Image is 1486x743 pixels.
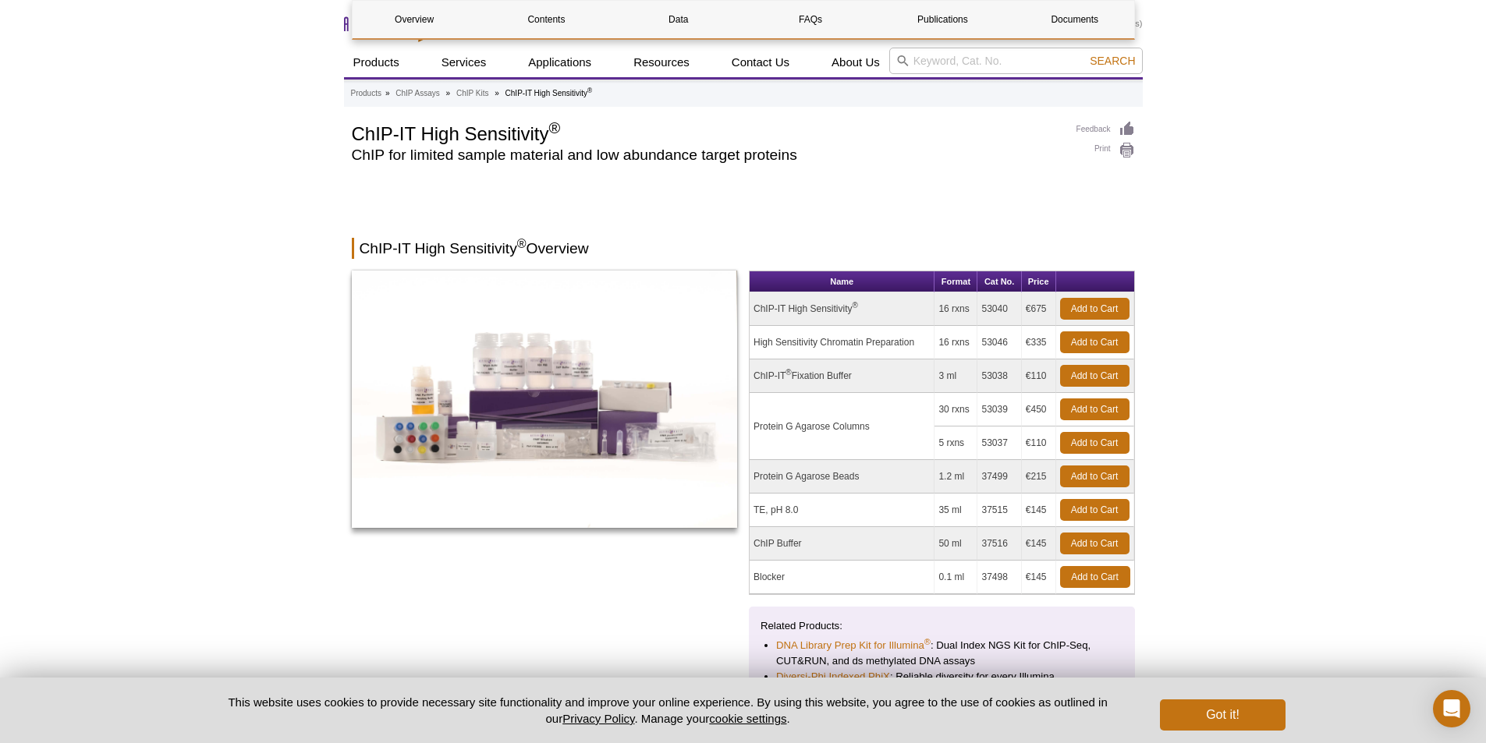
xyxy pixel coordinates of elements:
[750,460,935,494] td: Protein G Agarose Beads
[1022,527,1056,561] td: €145
[484,1,608,38] a: Contents
[889,48,1143,74] input: Keyword, Cat. No.
[1022,292,1056,326] td: €675
[1022,393,1056,426] td: €450
[977,426,1021,460] td: 53037
[977,494,1021,527] td: 37515
[1060,465,1130,487] a: Add to Cart
[761,618,1123,634] p: Related Products:
[548,119,560,136] sup: ®
[935,292,977,326] td: 16 rxns
[881,1,1005,38] a: Publications
[977,561,1021,594] td: 37498
[1022,426,1056,460] td: €110
[1060,331,1130,353] a: Add to Cart
[1060,432,1130,454] a: Add to Cart
[776,669,890,685] a: Diversi-Phi Indexed PhiX
[1022,271,1056,292] th: Price
[1060,499,1130,521] a: Add to Cart
[776,638,1108,669] li: : Dual Index NGS Kit for ChIP-Seq, CUT&RUN, and ds methylated DNA assays
[517,237,527,250] sup: ®
[924,637,931,646] sup: ®
[722,48,799,77] a: Contact Us
[822,48,889,77] a: About Us
[624,48,699,77] a: Resources
[456,87,489,101] a: ChIP Kits
[1090,55,1135,67] span: Search
[977,393,1021,426] td: 53039
[352,148,1061,162] h2: ChIP for limited sample material and low abundance target proteins
[935,326,977,359] td: 16 rxns
[935,359,977,393] td: 3 ml
[352,271,738,528] img: ChIP-IT High Sensitivity Kit
[750,393,935,460] td: Protein G Agarose Columns
[1060,532,1130,554] a: Add to Cart
[616,1,740,38] a: Data
[1060,365,1130,387] a: Add to Cart
[446,89,451,97] li: »
[201,694,1135,727] p: This website uses cookies to provide necessary site functionality and improve your online experie...
[1022,494,1056,527] td: €145
[1060,398,1130,420] a: Add to Cart
[1433,690,1470,727] div: Open Intercom Messenger
[748,1,872,38] a: FAQs
[1022,326,1056,359] td: €335
[935,527,977,561] td: 50 ml
[351,87,381,101] a: Products
[1060,298,1130,320] a: Add to Cart
[495,89,499,97] li: »
[344,48,409,77] a: Products
[750,271,935,292] th: Name
[977,460,1021,494] td: 37499
[1076,121,1135,138] a: Feedback
[977,359,1021,393] td: 53038
[935,271,977,292] th: Format
[1022,359,1056,393] td: €110
[353,1,477,38] a: Overview
[395,87,440,101] a: ChIP Assays
[750,292,935,326] td: ChIP-IT High Sensitivity
[519,48,601,77] a: Applications
[786,368,791,377] sup: ®
[1060,566,1130,588] a: Add to Cart
[977,271,1021,292] th: Cat No.
[935,393,977,426] td: 30 rxns
[352,121,1061,144] h1: ChIP-IT High Sensitivity
[587,87,592,94] sup: ®
[1076,142,1135,159] a: Print
[1013,1,1137,38] a: Documents
[562,712,634,725] a: Privacy Policy
[750,527,935,561] td: ChIP Buffer
[709,712,786,725] button: cookie settings
[750,494,935,527] td: TE, pH 8.0
[935,561,977,594] td: 0.1 ml
[432,48,496,77] a: Services
[935,426,977,460] td: 5 rxns
[977,292,1021,326] td: 53040
[1160,699,1285,731] button: Got it!
[935,460,977,494] td: 1.2 ml
[776,638,931,653] a: DNA Library Prep Kit for Illumina®
[750,359,935,393] td: ChIP-IT Fixation Buffer
[853,301,858,310] sup: ®
[750,326,935,359] td: High Sensitivity Chromatin Preparation
[776,669,1108,700] li: : Reliable diversity for every Illumina sequencing run
[750,561,935,594] td: Blocker
[935,494,977,527] td: 35 ml
[977,326,1021,359] td: 53046
[505,89,593,97] li: ChIP-IT High Sensitivity
[385,89,390,97] li: »
[1085,54,1140,68] button: Search
[1022,460,1056,494] td: €215
[1022,561,1056,594] td: €145
[352,238,1135,259] h2: ChIP-IT High Sensitivity Overview
[977,527,1021,561] td: 37516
